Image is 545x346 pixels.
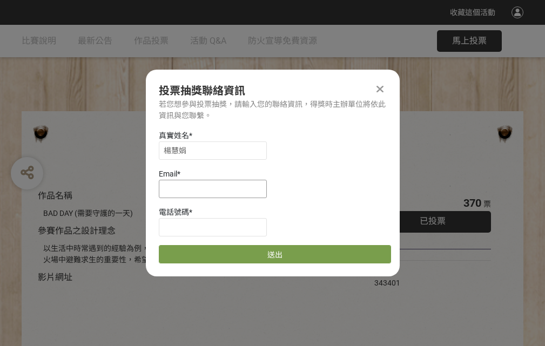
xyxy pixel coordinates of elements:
[159,245,391,263] button: 送出
[38,226,116,236] span: 參賽作品之設計理念
[403,266,457,277] iframe: Facebook Share
[437,30,502,52] button: 馬上投票
[420,216,446,226] span: 已投票
[134,36,169,46] span: 作品投票
[159,99,387,121] div: 若您想參與投票抽獎，請輸入您的聯絡資訊，得獎時主辦單位將依此資訊與您聯繫。
[450,8,495,17] span: 收藏這個活動
[78,36,112,46] span: 最新公告
[134,25,169,57] a: 作品投票
[43,243,342,266] div: 以生活中時常遇到的經驗為例，透過對比的方式宣傳住宅用火災警報器、家庭逃生計畫及火場中避難求生的重要性，希望透過趣味的短影音讓更多人認識到更多的防火觀念。
[78,25,112,57] a: 最新公告
[159,131,189,140] span: 真實姓名
[190,36,226,46] span: 活動 Q&A
[38,272,72,282] span: 影片網址
[190,25,226,57] a: 活動 Q&A
[248,36,317,46] span: 防火宣導免費資源
[159,169,177,178] span: Email
[159,208,189,216] span: 電話號碼
[463,196,481,209] span: 370
[38,191,72,201] span: 作品名稱
[248,25,317,57] a: 防火宣導免費資源
[452,36,487,46] span: 馬上投票
[22,36,56,46] span: 比賽說明
[22,25,56,57] a: 比賽說明
[483,200,491,208] span: 票
[43,208,342,219] div: BAD DAY (需要守護的一天)
[159,83,387,99] div: 投票抽獎聯絡資訊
